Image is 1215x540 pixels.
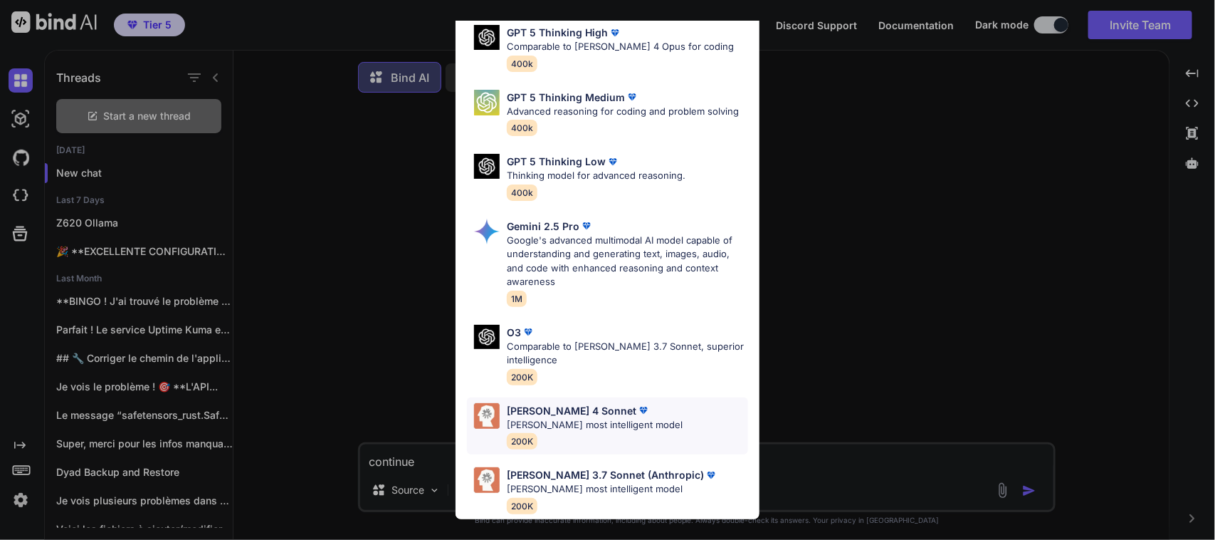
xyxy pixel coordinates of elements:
p: GPT 5 Thinking Low [507,154,606,169]
img: Pick Models [474,325,500,350]
span: 400k [507,120,537,136]
span: 200K [507,498,537,514]
p: Advanced reasoning for coding and problem solving [507,105,739,119]
p: Gemini 2.5 Pro [507,219,579,234]
p: Thinking model for advanced reasoning. [507,169,685,183]
span: 1M [507,291,527,307]
p: GPT 5 Thinking High [507,25,608,40]
img: Pick Models [474,154,500,179]
img: premium [608,26,622,40]
p: Google's advanced multimodal AI model capable of understanding and generating text, images, audio... [507,234,748,289]
img: premium [704,468,718,482]
span: 400k [507,185,537,201]
span: 400k [507,56,537,72]
img: Pick Models [474,403,500,429]
img: premium [521,325,535,339]
img: premium [636,403,651,417]
p: Comparable to [PERSON_NAME] 3.7 Sonnet, superior intelligence [507,340,748,368]
p: [PERSON_NAME] 4 Sonnet [507,403,636,418]
p: GPT 5 Thinking Medium [507,90,625,105]
p: [PERSON_NAME] 3.7 Sonnet (Anthropic) [507,467,704,482]
p: [PERSON_NAME] most intelligent model [507,482,718,497]
span: 200K [507,433,537,450]
span: 200K [507,369,537,385]
img: Pick Models [474,90,500,115]
img: premium [625,90,639,104]
img: Pick Models [474,25,500,50]
img: premium [579,219,594,233]
p: [PERSON_NAME] most intelligent model [507,418,683,432]
img: Pick Models [474,467,500,493]
img: Pick Models [474,219,500,244]
img: premium [606,155,620,169]
p: Comparable to [PERSON_NAME] 4 Opus for coding [507,40,734,54]
p: O3 [507,325,521,340]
